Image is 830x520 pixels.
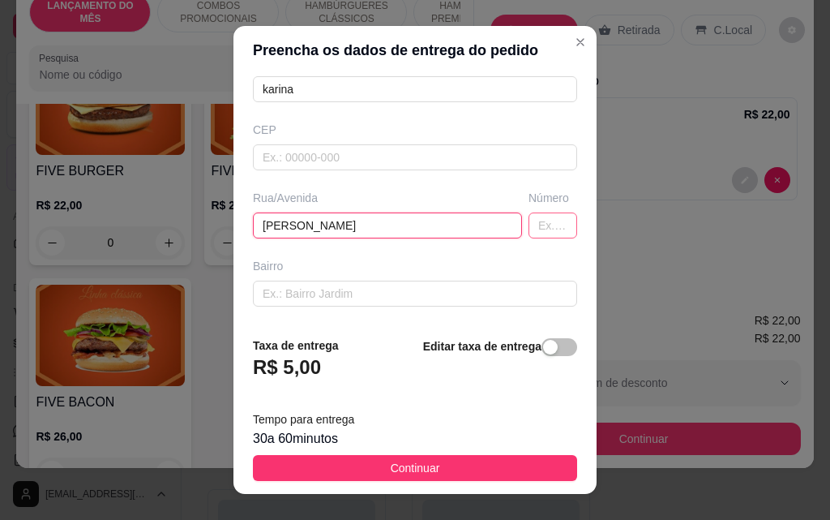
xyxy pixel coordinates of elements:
[253,213,522,239] input: Ex.: Rua Oscar Freire
[391,459,440,477] span: Continuar
[253,413,354,426] span: Tempo para entrega
[253,76,577,102] input: Ex.: João da Silva
[567,29,593,55] button: Close
[253,190,522,206] div: Rua/Avenida
[253,429,577,449] div: 30 a 60 minutos
[253,355,321,380] h3: R$ 5,00
[253,258,577,274] div: Bairro
[528,190,577,206] div: Número
[233,26,597,75] header: Preencha os dados de entrega do pedido
[423,340,541,353] strong: Editar taxa de entrega
[253,455,577,481] button: Continuar
[253,281,577,307] input: Ex.: Bairro Jardim
[253,122,577,138] div: CEP
[253,144,577,170] input: Ex.: 00000-000
[253,339,339,352] strong: Taxa de entrega
[528,213,577,239] input: Ex.: 44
